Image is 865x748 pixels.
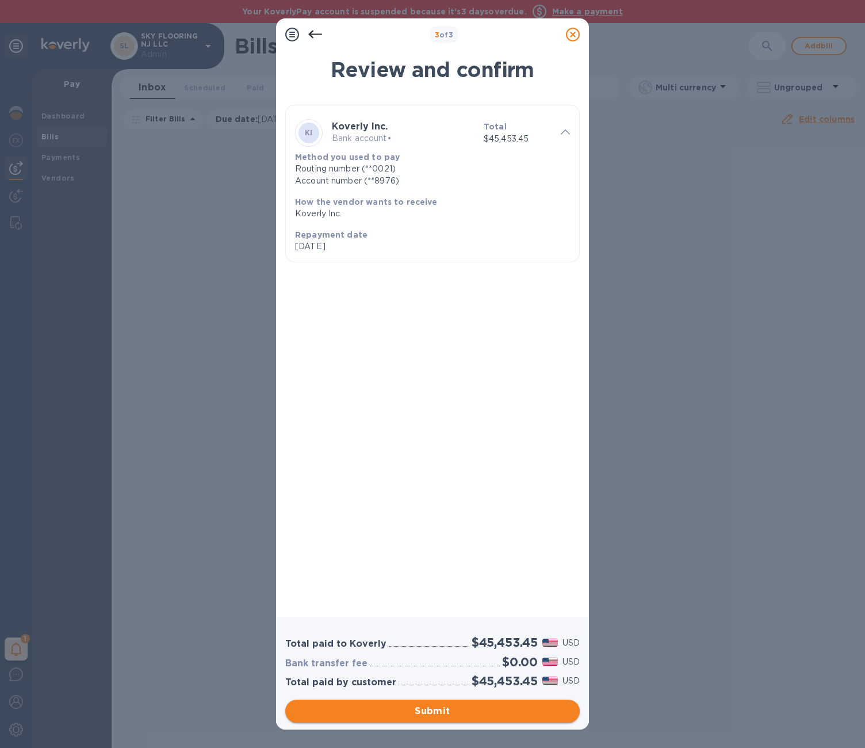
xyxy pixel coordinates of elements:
h3: Total paid to Koverly [285,639,386,650]
div: Account number (**8976) [295,175,570,187]
h2: $45,453.45 [472,674,538,688]
p: [DATE] [295,241,570,253]
button: Submit [285,700,580,723]
b: Koverly Inc. [332,121,388,132]
span: Submit [294,704,571,718]
b: Total [484,122,507,131]
div: KIKoverly Inc.Bank account•Total$45,453.45 [295,115,570,151]
p: Bank account • [332,132,474,144]
img: USD [542,639,558,647]
h2: $45,453.45 [472,635,538,650]
p: USD [562,637,580,649]
h1: Review and confirm [285,58,580,82]
h3: Total paid by customer [285,677,396,688]
h2: $0.00 [502,655,538,669]
p: USD [562,656,580,668]
img: USD [542,658,558,666]
b: How the vendor wants to receive [295,197,438,207]
span: 3 [435,30,439,39]
p: $45,453.45 [484,133,552,145]
b: of 3 [435,30,454,39]
b: Repayment date [295,230,368,239]
b: Method you used to pay [295,152,400,162]
img: USD [542,677,558,685]
p: Koverly Inc. [295,208,570,220]
b: KI [305,128,313,137]
p: USD [562,675,580,687]
h3: Bank transfer fee [285,658,368,669]
div: Routing number (**0021) [295,163,570,175]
